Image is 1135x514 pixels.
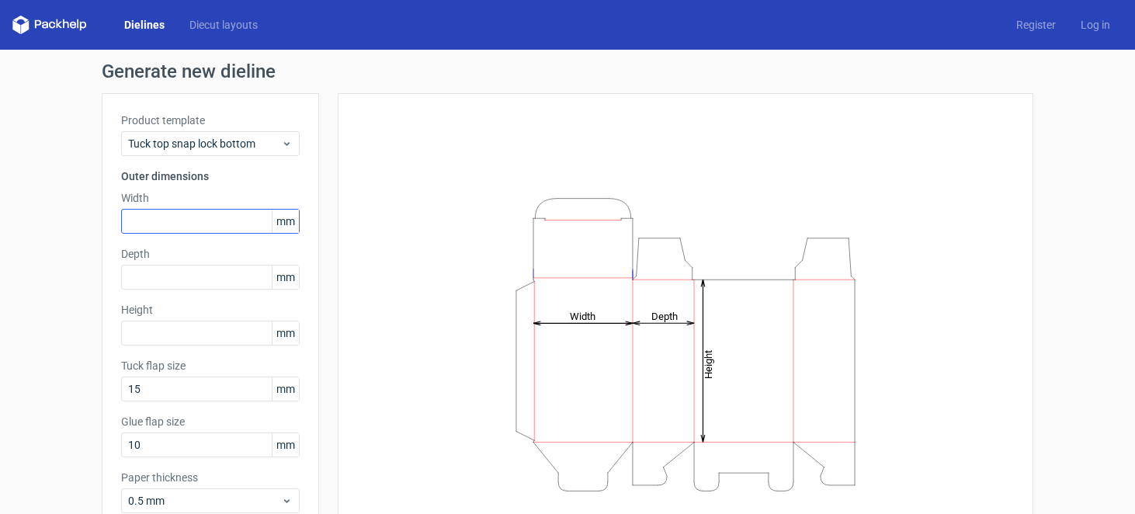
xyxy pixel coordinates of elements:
[128,136,281,151] span: Tuck top snap lock bottom
[121,302,300,318] label: Height
[272,321,299,345] span: mm
[121,113,300,128] label: Product template
[121,358,300,373] label: Tuck flap size
[570,310,595,321] tspan: Width
[121,190,300,206] label: Width
[102,62,1033,81] h1: Generate new dieline
[272,266,299,289] span: mm
[121,246,300,262] label: Depth
[177,17,270,33] a: Diecut layouts
[651,310,678,321] tspan: Depth
[112,17,177,33] a: Dielines
[121,470,300,485] label: Paper thickness
[272,210,299,233] span: mm
[1004,17,1068,33] a: Register
[703,349,714,378] tspan: Height
[272,377,299,401] span: mm
[128,493,281,509] span: 0.5 mm
[121,414,300,429] label: Glue flap size
[121,168,300,184] h3: Outer dimensions
[272,433,299,457] span: mm
[1068,17,1123,33] a: Log in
